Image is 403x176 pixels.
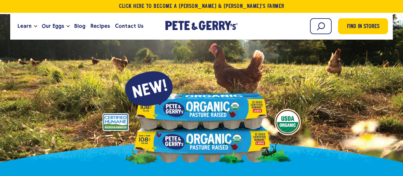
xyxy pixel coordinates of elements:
span: Recipes [90,22,110,30]
a: Blog [72,18,88,35]
a: Recipes [88,18,112,35]
span: Blog [74,22,85,30]
span: Our Eggs [42,22,64,30]
input: Search [310,18,332,34]
button: Open the dropdown menu for Learn [34,25,37,27]
a: Contact Us [112,18,146,35]
span: Contact Us [115,22,143,30]
button: Open the dropdown menu for Our Eggs [67,25,70,27]
a: Learn [15,18,34,35]
span: Learn [18,22,32,30]
span: Find in Stores [347,23,379,31]
a: Our Eggs [39,18,67,35]
a: Find in Stores [338,18,388,34]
